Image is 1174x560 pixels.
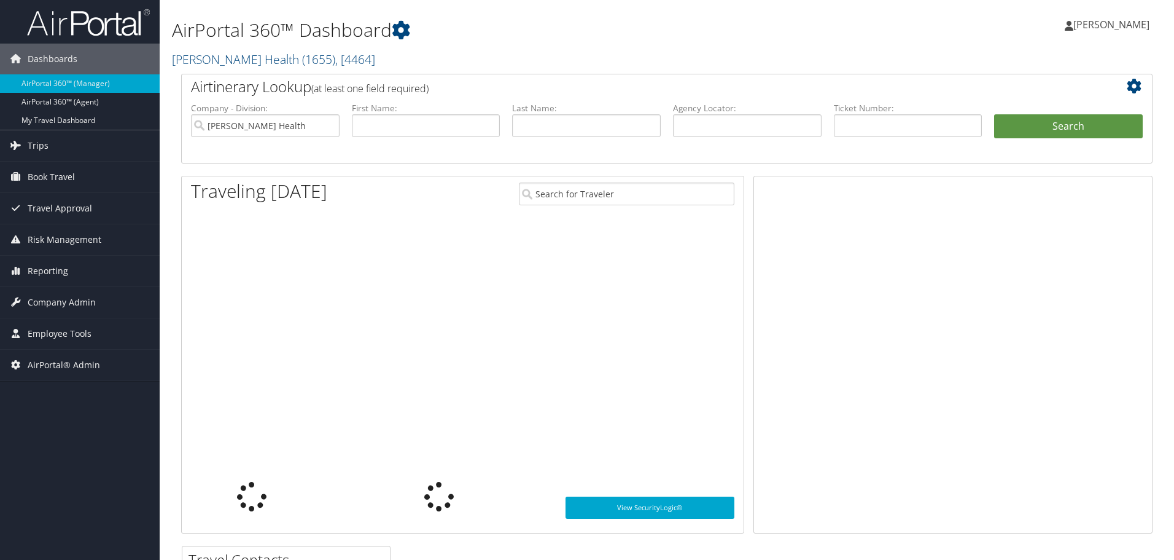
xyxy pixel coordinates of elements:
h1: Traveling [DATE] [191,178,327,204]
span: Dashboards [28,44,77,74]
span: (at least one field required) [311,82,429,95]
a: [PERSON_NAME] [1065,6,1162,43]
span: , [ 4464 ] [335,51,375,68]
label: Agency Locator: [673,102,822,114]
span: Employee Tools [28,318,91,349]
label: Ticket Number: [834,102,982,114]
span: Travel Approval [28,193,92,224]
span: Trips [28,130,49,161]
span: [PERSON_NAME] [1073,18,1149,31]
span: ( 1655 ) [302,51,335,68]
span: Risk Management [28,224,101,255]
span: AirPortal® Admin [28,350,100,381]
a: View SecurityLogic® [566,497,734,519]
img: airportal-logo.png [27,8,150,37]
h1: AirPortal 360™ Dashboard [172,17,832,43]
label: Last Name: [512,102,661,114]
span: Reporting [28,256,68,286]
label: First Name: [352,102,500,114]
button: Search [994,114,1143,139]
span: Company Admin [28,287,96,318]
a: [PERSON_NAME] Health [172,51,375,68]
h2: Airtinerary Lookup [191,76,1062,97]
label: Company - Division: [191,102,340,114]
span: Book Travel [28,162,75,192]
input: Search for Traveler [519,183,734,205]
